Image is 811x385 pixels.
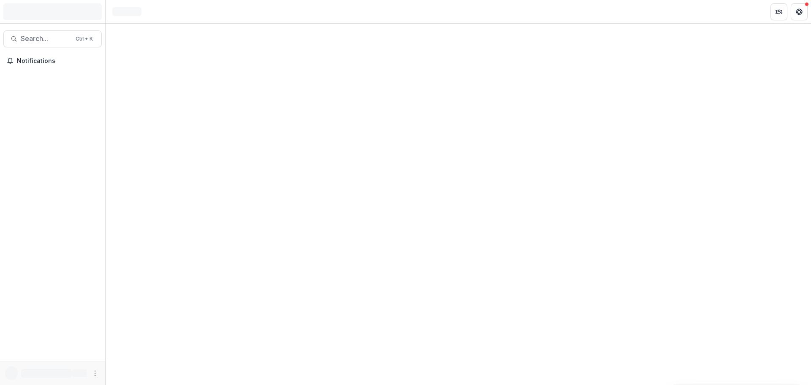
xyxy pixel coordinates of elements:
[791,3,808,20] button: Get Help
[74,34,95,44] div: Ctrl + K
[21,35,71,43] span: Search...
[3,30,102,47] button: Search...
[3,54,102,68] button: Notifications
[109,5,145,18] nav: breadcrumb
[770,3,787,20] button: Partners
[17,57,98,65] span: Notifications
[90,368,100,378] button: More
